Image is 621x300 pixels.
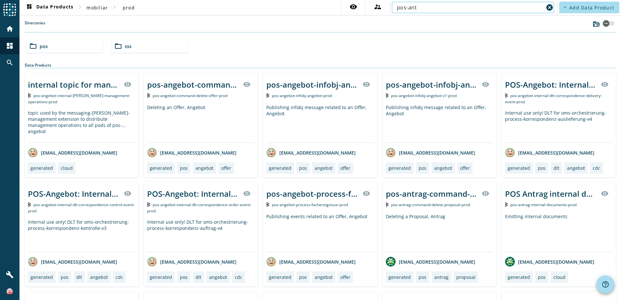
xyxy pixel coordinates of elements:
button: Data Products [23,2,76,13]
mat-icon: chevron_right [76,3,84,11]
img: Kafka Topic: pos-angebot-process-fachereignisse-prod [266,202,269,207]
div: pos [419,274,426,280]
span: Kafka Topic: pos-angebot-internal-dlt-correspondence-order-event-prod [147,202,251,214]
div: offer [340,165,350,171]
div: cloud [553,274,565,280]
mat-icon: visibility [601,190,609,197]
img: spoud-logo.svg [3,3,16,16]
div: dlt [196,274,201,280]
img: avatar [147,148,157,157]
img: Kafka Topic: pos-angebot-infobj-angebot-v1-prod [386,93,389,98]
div: pos [299,165,307,171]
div: generated [388,274,411,280]
span: prod [123,5,135,11]
button: mobiliar [84,2,110,13]
div: cdc [593,165,600,171]
div: cloud [61,165,73,171]
div: offer [340,274,350,280]
div: angebot [209,274,227,280]
img: avatar [266,148,276,157]
div: [EMAIL_ADDRESS][DOMAIN_NAME] [386,257,475,267]
div: [EMAIL_ADDRESS][DOMAIN_NAME] [266,257,356,267]
div: offer [460,165,470,171]
div: pos-antrag-command-delete-proposal-_stage_ [386,188,478,199]
div: angebot [567,165,585,171]
div: pos [419,165,426,171]
div: Deleting a Proposal, Antrag [386,213,493,252]
mat-icon: visibility [243,81,251,88]
img: Kafka Topic: pos-angebot-command-delete-offer-prod [147,93,150,98]
div: POS-Angebot: Internal Dead Letter Topic [147,188,239,199]
div: dlt [553,165,559,171]
div: pos [299,274,307,280]
div: POS Antrag internal documents [505,188,597,199]
span: Kafka Topic: pos-angebot-internal-dlt-correspondence-delivery-event-prod [505,93,602,105]
div: generated [269,165,291,171]
div: generated [508,274,530,280]
div: Deleting an Offer, Angebot [147,104,255,143]
span: Kafka Topic: pos-angebot-infobj-angebot-prod [272,93,332,98]
mat-icon: dashboard [6,42,14,50]
img: 83f4ce1d17f47f21ebfbce80c7408106 [6,288,13,295]
mat-icon: visibility [124,190,132,197]
mat-icon: supervisor_account [374,3,382,11]
span: sss [125,43,132,49]
img: avatar [266,257,276,267]
div: pos [180,165,188,171]
div: POS-Angebot: Internal Dead Letter Topic [505,79,597,90]
div: [EMAIL_ADDRESS][DOMAIN_NAME] [147,257,236,267]
img: avatar [505,257,515,267]
button: Clear [545,3,554,12]
img: avatar [386,257,396,267]
div: antrag [434,274,449,280]
div: cdc [116,274,123,280]
mat-icon: visibility [482,190,489,197]
span: Data Products [25,4,73,11]
img: avatar [386,148,396,157]
span: pos [40,43,48,49]
img: Kafka Topic: pos-angebot-internal-dlt-correspondence-control-event-prod [28,202,31,207]
div: internal topic for management operations for pos-angebot [28,79,120,90]
div: dlt [76,274,82,280]
div: Internal use only! DLT for oms-orchestrierung-process-korrespondenz-auftrag-v4 [147,219,255,252]
mat-icon: visibility [362,190,370,197]
input: Search (% or * for wildcards) [397,4,544,11]
div: generated [31,165,53,171]
img: Kafka Topic: pos-antrag-command-delete-proposal-prod [386,202,389,207]
button: Add Data Product [559,2,619,13]
button: prod [118,2,139,13]
div: angebot [90,274,108,280]
div: Publishing infobj message related to an Offer, Angebot [386,104,493,143]
mat-icon: help_outline [602,281,609,288]
div: pos-angebot-infobj-angebot-_stage_ [266,79,358,90]
div: pos [61,274,69,280]
span: Kafka Topic: pos-angebot-internal-dlt-correspondence-control-event-prod [28,202,135,214]
mat-icon: visibility [362,81,370,88]
div: proposal [456,274,475,280]
div: Publishing events related to an Offer, Angebot [266,213,374,252]
img: Kafka Topic: pos-angebot-internal-kafka-management-operations-prod [28,93,31,98]
mat-icon: visibility [243,190,251,197]
mat-icon: search [6,59,14,67]
span: Kafka Topic: pos-angebot-infobj-angebot-v1-prod [391,93,457,98]
div: pos [180,274,188,280]
img: avatar [28,257,38,267]
img: avatar [28,148,38,157]
div: generated [150,274,172,280]
span: mobiliar [86,5,108,11]
span: Kafka Topic: pos-antrag-internal-documents-prod [510,202,577,207]
img: Kafka Topic: pos-antrag-internal-documents-prod [505,202,508,207]
mat-icon: cancel [546,4,553,11]
div: pos [538,165,546,171]
label: Directories [25,20,45,32]
div: [EMAIL_ADDRESS][DOMAIN_NAME] [28,257,117,267]
div: pos [538,274,546,280]
div: [EMAIL_ADDRESS][DOMAIN_NAME] [505,257,594,267]
div: topic used by the messaging-[PERSON_NAME]-management extension to distribute management operation... [28,110,135,143]
mat-icon: visibility [601,81,609,88]
div: pos-angebot-command-delete-offer-_stage_ [147,79,239,90]
div: Emitting internal documents [505,213,613,252]
mat-icon: visibility [482,81,489,88]
mat-icon: chevron_right [110,3,118,11]
div: POS-Angebot: Internal Dead Letter Topic [28,188,120,199]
